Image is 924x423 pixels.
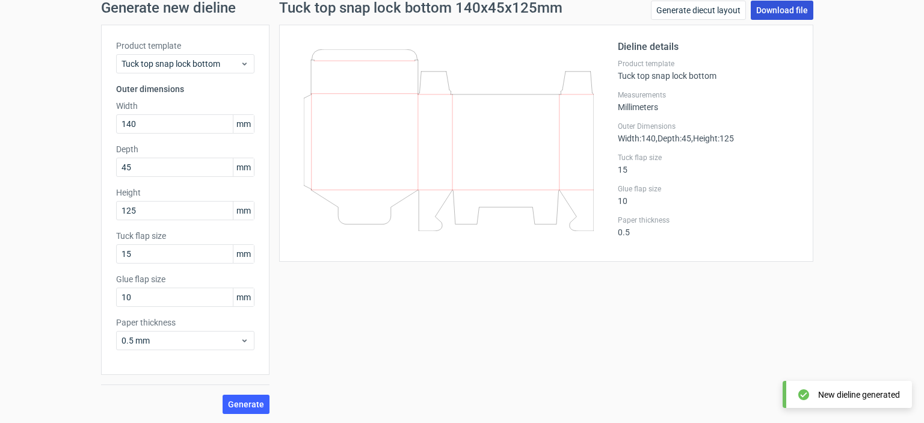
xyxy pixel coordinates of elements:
[116,40,254,52] label: Product template
[651,1,746,20] a: Generate diecut layout
[751,1,813,20] a: Download file
[618,90,798,112] div: Millimeters
[223,395,269,414] button: Generate
[618,59,798,69] label: Product template
[233,115,254,133] span: mm
[618,40,798,54] h2: Dieline details
[233,245,254,263] span: mm
[116,230,254,242] label: Tuck flap size
[233,158,254,176] span: mm
[691,134,734,143] span: , Height : 125
[618,184,798,194] label: Glue flap size
[122,58,240,70] span: Tuck top snap lock bottom
[233,288,254,306] span: mm
[116,316,254,329] label: Paper thickness
[618,122,798,131] label: Outer Dimensions
[656,134,691,143] span: , Depth : 45
[228,400,264,409] span: Generate
[618,90,798,100] label: Measurements
[618,184,798,206] div: 10
[101,1,823,15] h1: Generate new dieline
[279,1,562,15] h1: Tuck top snap lock bottom 140x45x125mm
[116,143,254,155] label: Depth
[618,59,798,81] div: Tuck top snap lock bottom
[122,335,240,347] span: 0.5 mm
[233,202,254,220] span: mm
[618,215,798,237] div: 0.5
[116,100,254,112] label: Width
[116,187,254,199] label: Height
[618,215,798,225] label: Paper thickness
[818,389,900,401] div: New dieline generated
[116,83,254,95] h3: Outer dimensions
[618,153,798,162] label: Tuck flap size
[618,153,798,174] div: 15
[618,134,656,143] span: Width : 140
[116,273,254,285] label: Glue flap size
